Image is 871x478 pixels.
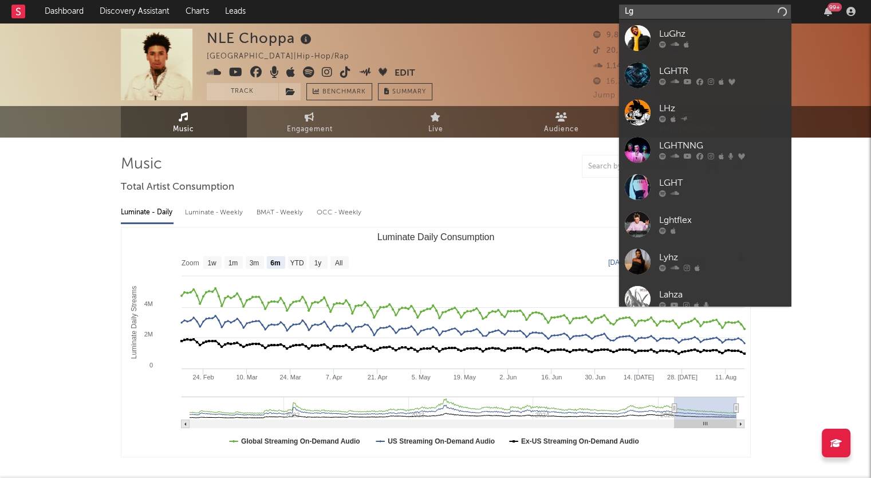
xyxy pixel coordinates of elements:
[619,57,791,94] a: LGHTR
[659,102,785,116] div: LHz
[173,123,194,136] span: Music
[585,374,605,381] text: 30. Jun
[149,362,152,369] text: 0
[827,3,842,11] div: 99 +
[608,258,630,267] text: [DATE]
[619,5,791,19] input: Search for artists
[659,214,785,228] div: Lghtflex
[388,437,495,445] text: US Streaming On-Demand Audio
[207,29,314,48] div: NLE Choppa
[121,203,174,222] div: Luminate - Daily
[378,83,432,100] button: Summary
[395,66,415,81] button: Edit
[619,131,791,169] a: LGHTNNG
[411,374,431,381] text: 5. May
[241,437,360,445] text: Global Streaming On-Demand Audio
[207,50,376,64] div: [GEOGRAPHIC_DATA] | Hip-Hop/Rap
[236,374,258,381] text: 10. Mar
[270,259,280,267] text: 6m
[317,203,362,222] div: OCC - Weekly
[185,203,245,222] div: Luminate - Weekly
[715,374,736,381] text: 11. Aug
[619,19,791,57] a: LuGhz
[314,259,321,267] text: 1y
[290,259,304,267] text: YTD
[541,374,562,381] text: 16. Jun
[593,47,651,54] span: 20,300,000
[824,7,832,16] button: 99+
[582,162,703,171] input: Search by song name or URL
[659,251,785,265] div: Lyhz
[619,206,791,243] a: Lghtflex
[257,203,305,222] div: BMAT - Weekly
[279,374,301,381] text: 24. Mar
[659,288,785,302] div: Lahza
[593,78,719,85] span: 16,301,880 Monthly Listeners
[593,32,647,39] span: 9,860,430
[367,374,387,381] text: 21. Apr
[659,28,785,41] div: LuGhz
[453,374,476,381] text: 19. May
[377,232,494,242] text: Luminate Daily Consumption
[228,259,238,267] text: 1m
[121,106,247,138] a: Music
[659,65,785,79] div: LGHTR
[287,123,333,136] span: Engagement
[619,280,791,318] a: Lahza
[499,374,517,381] text: 2. Jun
[659,177,785,190] div: LGHT
[144,331,152,338] text: 2M
[667,374,697,381] text: 28. [DATE]
[249,259,259,267] text: 3m
[121,228,750,457] svg: Luminate Daily Consumption
[373,106,499,138] a: Live
[325,374,342,381] text: 7. Apr
[521,437,639,445] text: Ex-US Streaming On-Demand Audio
[207,83,278,100] button: Track
[619,94,791,131] a: LHz
[306,83,372,100] a: Benchmark
[619,169,791,206] a: LGHT
[247,106,373,138] a: Engagement
[322,85,366,99] span: Benchmark
[499,106,625,138] a: Audience
[207,259,216,267] text: 1w
[593,62,644,70] span: 1,144,734
[192,374,214,381] text: 24. Feb
[182,259,199,267] text: Zoom
[544,123,579,136] span: Audience
[144,300,152,307] text: 4M
[121,181,234,194] span: Total Artist Consumption
[428,123,443,136] span: Live
[659,139,785,153] div: LGHTNNG
[593,92,661,99] span: Jump Score: 42.4
[334,259,342,267] text: All
[623,374,653,381] text: 14. [DATE]
[392,89,426,95] span: Summary
[130,286,138,359] text: Luminate Daily Streams
[619,243,791,280] a: Lyhz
